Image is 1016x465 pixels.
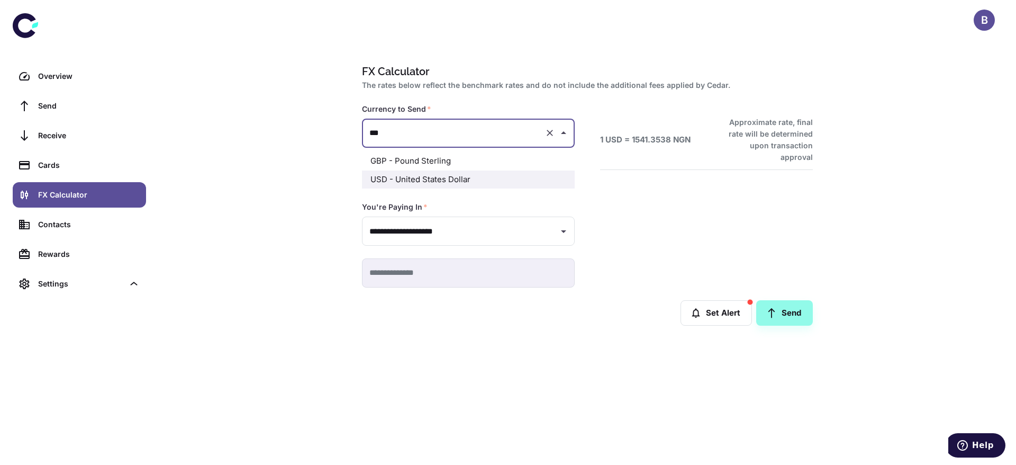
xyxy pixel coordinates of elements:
[362,202,428,212] label: You're Paying In
[38,70,140,82] div: Overview
[13,182,146,208] a: FX Calculator
[38,219,140,230] div: Contacts
[38,100,140,112] div: Send
[556,126,571,140] button: Close
[38,189,140,201] div: FX Calculator
[362,64,809,79] h1: FX Calculator
[556,224,571,239] button: Open
[362,171,575,189] li: USD - United States Dollar
[756,300,813,326] a: Send
[362,152,575,171] li: GBP - Pound Sterling
[13,271,146,297] div: Settings
[13,242,146,267] a: Rewards
[38,278,124,290] div: Settings
[13,93,146,119] a: Send
[717,117,813,163] h6: Approximate rate, final rate will be determined upon transaction approval
[38,130,140,141] div: Receive
[13,64,146,89] a: Overview
[13,212,146,237] a: Contacts
[362,104,431,114] label: Currency to Send
[38,248,140,260] div: Rewards
[542,126,557,140] button: Clear
[600,134,691,146] h6: 1 USD = 1541.3538 NGN
[13,123,146,148] a: Receive
[681,300,752,326] button: Set Alert
[974,10,995,31] button: B
[13,153,146,178] a: Cards
[948,433,1005,460] iframe: Opens a widget where you can find more information
[38,159,140,171] div: Cards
